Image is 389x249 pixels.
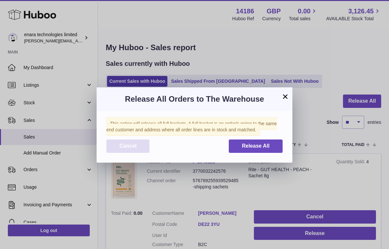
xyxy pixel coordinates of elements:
span: This action will release all full baskets. A full basket is an order/s going to the same end cust... [106,117,277,136]
span: Release All [242,143,270,149]
h3: Release All Orders to The Warehouse [106,94,283,104]
button: Release All [229,139,283,153]
span: Cancel [119,143,136,149]
button: Cancel [106,139,149,153]
button: × [281,93,289,100]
